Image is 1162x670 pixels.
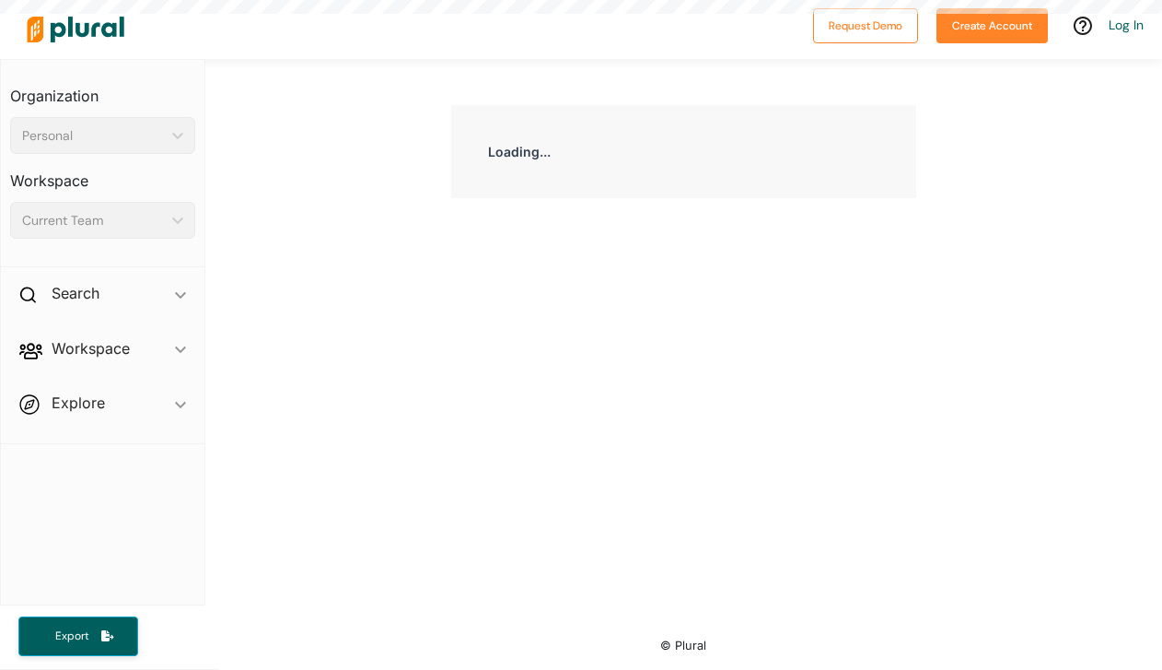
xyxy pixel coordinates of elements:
[813,15,918,34] a: Request Demo
[18,617,138,656] button: Export
[42,629,101,644] span: Export
[10,154,195,194] h3: Workspace
[451,105,916,198] div: Loading...
[936,8,1048,43] button: Create Account
[1109,17,1144,33] a: Log In
[22,211,165,230] div: Current Team
[660,639,706,652] small: © Plural
[10,69,195,110] h3: Organization
[936,15,1048,34] a: Create Account
[22,126,165,146] div: Personal
[813,8,918,43] button: Request Demo
[52,283,99,303] h2: Search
